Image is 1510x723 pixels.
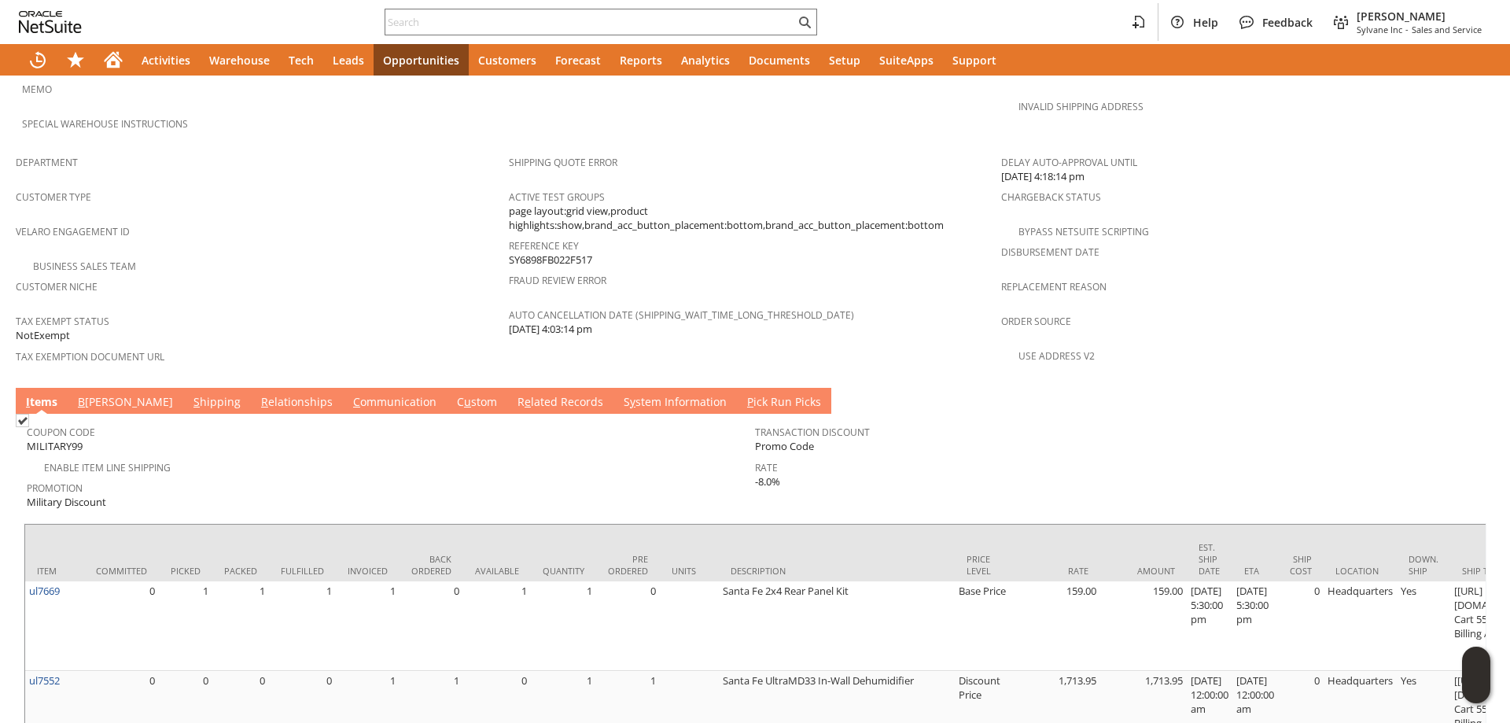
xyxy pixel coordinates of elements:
[475,565,519,577] div: Available
[84,581,159,671] td: 0
[261,394,268,409] span: R
[159,581,212,671] td: 1
[94,44,132,76] a: Home
[672,565,707,577] div: Units
[212,581,269,671] td: 1
[1193,15,1218,30] span: Help
[33,260,136,273] a: Business Sales Team
[104,50,123,69] svg: Home
[1018,100,1144,113] a: Invalid Shipping Address
[879,53,934,68] span: SuiteApps
[1199,541,1221,577] div: Est. Ship Date
[1232,581,1278,671] td: [DATE] 5:30:00 pm
[171,565,201,577] div: Picked
[747,394,753,409] span: P
[509,322,592,337] span: [DATE] 4:03:14 pm
[27,439,83,454] span: MILITARY99
[509,253,592,267] span: SY6898FB022F517
[1397,581,1450,671] td: Yes
[719,581,955,671] td: Santa Fe 2x4 Rear Panel Kit
[829,53,860,68] span: Setup
[1001,169,1085,184] span: [DATE] 4:18:14 pm
[193,394,200,409] span: S
[289,53,314,68] span: Tech
[610,44,672,76] a: Reports
[16,328,70,343] span: NotExempt
[1462,647,1490,703] iframe: Click here to launch Oracle Guided Learning Help Panel
[1357,9,1482,24] span: [PERSON_NAME]
[870,44,943,76] a: SuiteApps
[29,673,60,688] a: ul7552
[1018,349,1095,363] a: Use Address V2
[755,426,870,439] a: Transaction Discount
[190,394,245,411] a: Shipping
[620,394,731,411] a: System Information
[1357,24,1402,35] span: Sylvane Inc
[1412,24,1482,35] span: Sales and Service
[955,581,1014,671] td: Base Price
[22,83,52,96] a: Memo
[596,581,660,671] td: 0
[374,44,469,76] a: Opportunities
[543,565,584,577] div: Quantity
[1324,581,1397,671] td: Headquarters
[281,565,324,577] div: Fulfilled
[257,394,337,411] a: Relationships
[1290,553,1312,577] div: Ship Cost
[509,308,854,322] a: Auto Cancellation Date (shipping_wait_time_long_threshold_date)
[19,11,82,33] svg: logo
[525,394,531,409] span: e
[279,44,323,76] a: Tech
[731,565,943,577] div: Description
[224,565,257,577] div: Packed
[469,44,546,76] a: Customers
[353,394,360,409] span: C
[16,156,78,169] a: Department
[630,394,635,409] span: y
[743,394,825,411] a: Pick Run Picks
[16,350,164,363] a: Tax Exemption Document URL
[16,190,91,204] a: Customer Type
[749,53,810,68] span: Documents
[967,553,1002,577] div: Price Level
[27,426,95,439] a: Coupon Code
[78,394,85,409] span: B
[464,394,471,409] span: u
[546,44,610,76] a: Forecast
[28,50,47,69] svg: Recent Records
[1014,581,1100,671] td: 159.00
[620,53,662,68] span: Reports
[555,53,601,68] span: Forecast
[132,44,200,76] a: Activities
[739,44,819,76] a: Documents
[453,394,501,411] a: Custom
[336,581,400,671] td: 1
[1001,245,1099,259] a: Disbursement Date
[755,461,778,474] a: Rate
[1409,553,1438,577] div: Down. Ship
[1278,581,1324,671] td: 0
[795,13,814,31] svg: Search
[1462,676,1490,704] span: Oracle Guided Learning Widget. To move around, please hold and drag
[411,553,451,577] div: Back Ordered
[400,581,463,671] td: 0
[1262,15,1313,30] span: Feedback
[323,44,374,76] a: Leads
[16,280,98,293] a: Customer Niche
[755,474,780,489] span: -8.0%
[200,44,279,76] a: Warehouse
[755,439,814,454] span: Promo Code
[608,553,648,577] div: Pre Ordered
[22,117,188,131] a: Special Warehouse Instructions
[383,53,459,68] span: Opportunities
[1026,565,1088,577] div: Rate
[19,44,57,76] a: Recent Records
[1405,24,1409,35] span: -
[209,53,270,68] span: Warehouse
[349,394,440,411] a: Communication
[1001,156,1137,169] a: Delay Auto-Approval Until
[269,581,336,671] td: 1
[943,44,1006,76] a: Support
[1466,391,1485,410] a: Unrolled view on
[16,225,130,238] a: Velaro Engagement ID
